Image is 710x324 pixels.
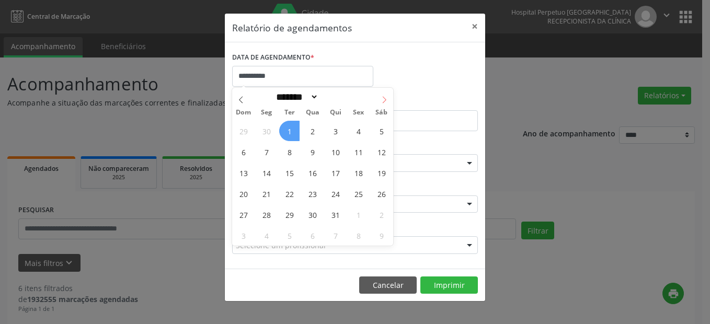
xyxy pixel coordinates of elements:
span: Julho 15, 2025 [279,163,300,183]
span: Julho 3, 2025 [325,121,346,141]
span: Qua [301,109,324,116]
span: Julho 4, 2025 [348,121,369,141]
span: Agosto 5, 2025 [279,225,300,246]
span: Agosto 1, 2025 [348,204,369,225]
button: Cancelar [359,276,417,294]
span: Julho 11, 2025 [348,142,369,162]
span: Julho 9, 2025 [302,142,323,162]
span: Agosto 6, 2025 [302,225,323,246]
span: Julho 25, 2025 [348,183,369,204]
span: Julho 22, 2025 [279,183,300,204]
span: Junho 29, 2025 [233,121,254,141]
span: Julho 12, 2025 [371,142,392,162]
span: Sáb [370,109,393,116]
span: Julho 31, 2025 [325,204,346,225]
span: Selecione um profissional [236,240,326,251]
span: Agosto 2, 2025 [371,204,392,225]
span: Julho 27, 2025 [233,204,254,225]
span: Julho 1, 2025 [279,121,300,141]
span: Julho 18, 2025 [348,163,369,183]
span: Seg [255,109,278,116]
span: Julho 7, 2025 [256,142,277,162]
input: Year [318,91,353,102]
select: Month [272,91,318,102]
span: Julho 21, 2025 [256,183,277,204]
span: Dom [232,109,255,116]
span: Julho 5, 2025 [371,121,392,141]
span: Julho 8, 2025 [279,142,300,162]
button: Close [464,14,485,39]
span: Julho 10, 2025 [325,142,346,162]
span: Julho 26, 2025 [371,183,392,204]
span: Sex [347,109,370,116]
span: Agosto 3, 2025 [233,225,254,246]
span: Ter [278,109,301,116]
h5: Relatório de agendamentos [232,21,352,34]
span: Agosto 8, 2025 [348,225,369,246]
span: Julho 23, 2025 [302,183,323,204]
span: Julho 2, 2025 [302,121,323,141]
span: Julho 16, 2025 [302,163,323,183]
span: Julho 30, 2025 [302,204,323,225]
label: DATA DE AGENDAMENTO [232,50,314,66]
span: Julho 13, 2025 [233,163,254,183]
span: Qui [324,109,347,116]
span: Junho 30, 2025 [256,121,277,141]
span: Julho 19, 2025 [371,163,392,183]
span: Julho 6, 2025 [233,142,254,162]
span: Julho 14, 2025 [256,163,277,183]
button: Imprimir [420,276,478,294]
span: Agosto 7, 2025 [325,225,346,246]
span: Agosto 9, 2025 [371,225,392,246]
span: Julho 28, 2025 [256,204,277,225]
span: Julho 20, 2025 [233,183,254,204]
span: Julho 17, 2025 [325,163,346,183]
label: ATÉ [358,94,478,110]
span: Julho 24, 2025 [325,183,346,204]
span: Agosto 4, 2025 [256,225,277,246]
span: Julho 29, 2025 [279,204,300,225]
